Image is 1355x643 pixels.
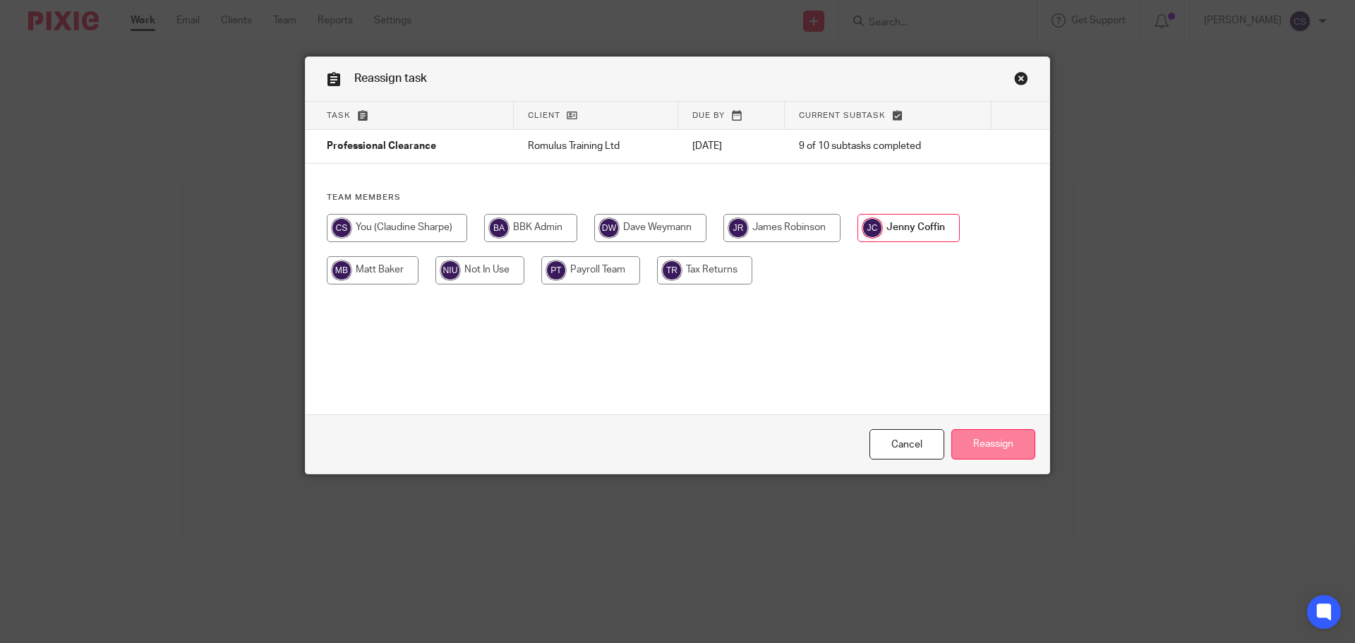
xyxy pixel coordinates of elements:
[327,142,436,152] span: Professional Clearance
[785,130,991,164] td: 9 of 10 subtasks completed
[1014,71,1028,90] a: Close this dialog window
[692,112,725,119] span: Due by
[327,112,351,119] span: Task
[799,112,886,119] span: Current subtask
[692,139,771,153] p: [DATE]
[354,73,427,84] span: Reassign task
[528,112,560,119] span: Client
[528,139,664,153] p: Romulus Training Ltd
[951,429,1035,459] input: Reassign
[327,192,1028,203] h4: Team members
[869,429,944,459] a: Close this dialog window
